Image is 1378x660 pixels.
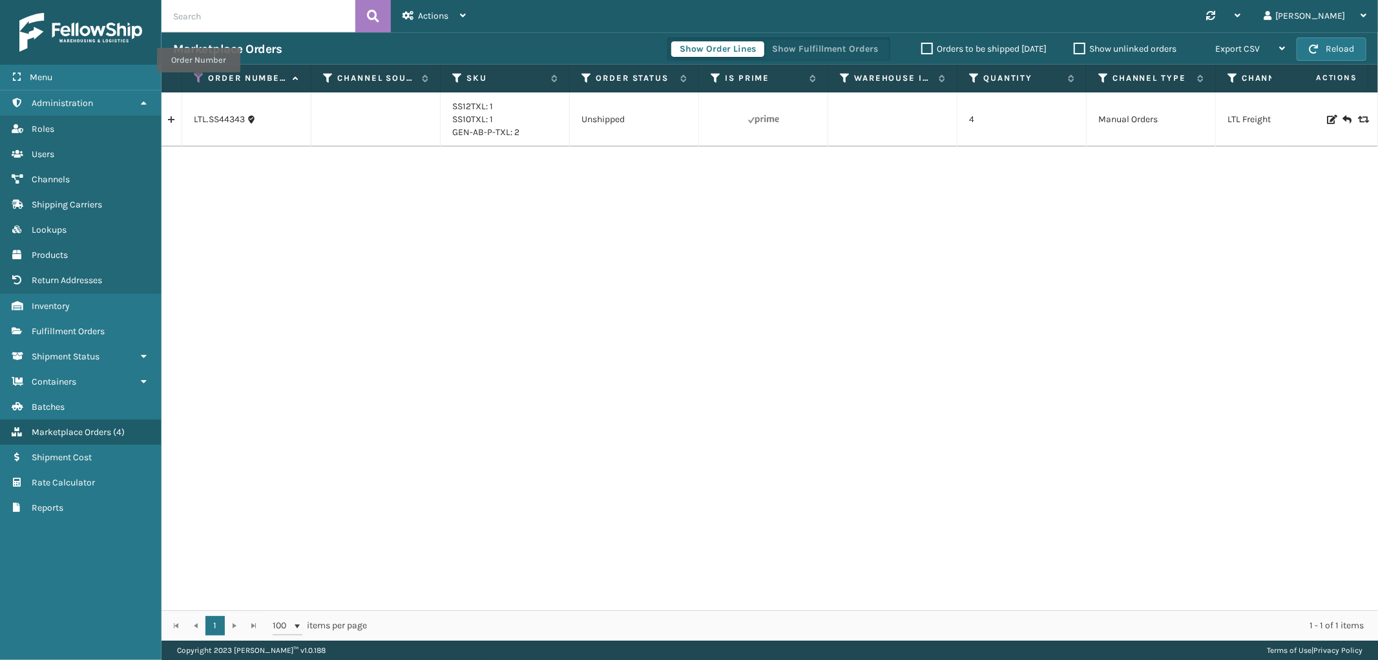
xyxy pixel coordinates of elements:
span: Actions [1275,67,1365,89]
button: Show Order Lines [671,41,764,57]
span: 100 [273,619,292,632]
a: 1 [205,616,225,635]
td: 4 [957,92,1087,147]
span: Export CSV [1215,43,1260,54]
span: Fulfillment Orders [32,326,105,337]
a: GEN-AB-P-TXL: 2 [452,127,519,138]
span: Lookups [32,224,67,235]
button: Reload [1297,37,1366,61]
span: Products [32,250,68,261]
label: SKU [466,72,545,84]
label: Channel [1242,72,1320,84]
label: Channel Source [337,72,415,84]
span: Batches [32,401,65,412]
td: LTL Freight [1216,92,1345,147]
i: Edit [1327,115,1335,124]
span: Administration [32,98,93,109]
label: Channel Type [1112,72,1191,84]
span: Return Addresses [32,275,102,286]
h3: Marketplace Orders [173,41,282,57]
i: Replace [1358,115,1366,124]
span: items per page [273,616,367,635]
a: SS10TXL: 1 [452,114,493,125]
span: Shipment Cost [32,452,92,463]
label: Order Status [596,72,674,84]
a: Privacy Policy [1313,646,1362,655]
i: Create Return Label [1342,113,1350,126]
span: ( 4 ) [113,427,125,438]
td: Manual Orders [1087,92,1216,147]
span: Inventory [32,301,70,312]
td: Unshipped [570,92,699,147]
p: Copyright 2023 [PERSON_NAME]™ v 1.0.188 [177,641,326,660]
span: Shipment Status [32,351,99,362]
label: Show unlinked orders [1074,43,1176,54]
span: Channels [32,174,70,185]
span: Roles [32,123,54,134]
a: LTL.SS44343 [194,113,245,126]
a: Terms of Use [1267,646,1311,655]
label: Orders to be shipped [DATE] [921,43,1047,54]
a: SS12TXL: 1 [452,101,493,112]
span: Actions [418,10,448,21]
button: Show Fulfillment Orders [764,41,886,57]
span: Rate Calculator [32,477,95,488]
span: Users [32,149,54,160]
label: Order Number [208,72,286,84]
span: Menu [30,72,52,83]
label: Warehouse Information [854,72,932,84]
span: Reports [32,502,63,513]
div: | [1267,641,1362,660]
label: Is Prime [725,72,803,84]
span: Shipping Carriers [32,199,102,210]
img: logo [19,13,142,52]
span: Containers [32,376,76,387]
div: 1 - 1 of 1 items [385,619,1364,632]
label: Quantity [983,72,1061,84]
span: Marketplace Orders [32,427,111,438]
